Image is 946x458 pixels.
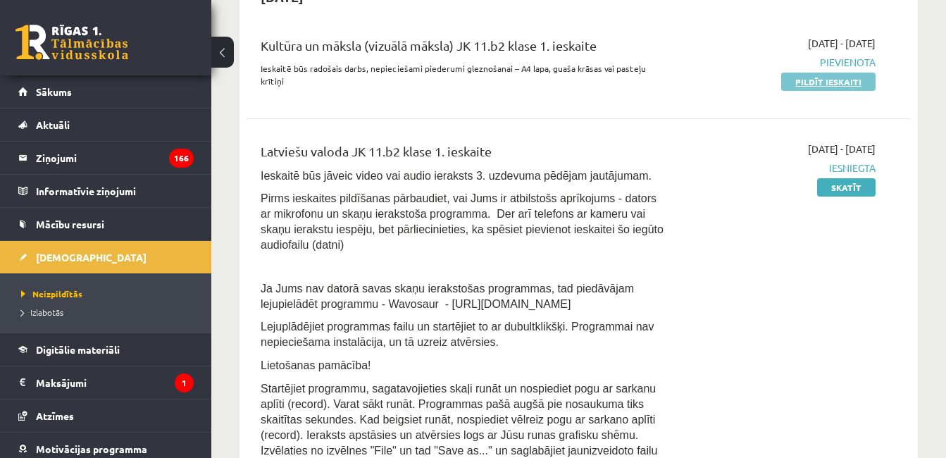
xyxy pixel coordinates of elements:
[175,373,194,392] i: 1
[36,343,120,356] span: Digitālie materiāli
[261,192,664,251] span: Pirms ieskaites pildīšanas pārbaudiet, vai Jums ir atbilstošs aprīkojums - dators ar mikrofonu un...
[18,366,194,399] a: Maksājumi1
[261,170,652,182] span: Ieskaitē būs jāveic video vai audio ieraksts 3. uzdevuma pēdējam jautājumam.
[21,307,63,318] span: Izlabotās
[21,287,197,300] a: Neizpildītās
[781,73,876,91] a: Pildīt ieskaiti
[261,359,371,371] span: Lietošanas pamācība!
[36,142,194,174] legend: Ziņojumi
[261,321,654,348] span: Lejuplādējiet programmas failu un startējiet to ar dubultklikšķi. Programmai nav nepieciešama ins...
[261,283,634,310] span: Ja Jums nav datorā savas skaņu ierakstošas programmas, tad piedāvājam lejupielādēt programmu - Wa...
[261,36,664,62] div: Kultūra un māksla (vizuālā māksla) JK 11.b2 klase 1. ieskaite
[36,442,147,455] span: Motivācijas programma
[18,175,194,207] a: Informatīvie ziņojumi
[18,75,194,108] a: Sākums
[36,118,70,131] span: Aktuāli
[261,62,664,87] p: Ieskaitē būs radošais darbs, nepieciešami piederumi gleznošanai – A4 lapa, guaša krāsas vai paste...
[36,175,194,207] legend: Informatīvie ziņojumi
[36,218,104,230] span: Mācību resursi
[15,25,128,60] a: Rīgas 1. Tālmācības vidusskola
[36,251,147,264] span: [DEMOGRAPHIC_DATA]
[36,85,72,98] span: Sākums
[169,149,194,168] i: 166
[817,178,876,197] a: Skatīt
[21,288,82,299] span: Neizpildītās
[685,55,876,70] span: Pievienota
[18,109,194,141] a: Aktuāli
[36,409,74,422] span: Atzīmes
[685,161,876,175] span: Iesniegta
[18,241,194,273] a: [DEMOGRAPHIC_DATA]
[18,142,194,174] a: Ziņojumi166
[18,400,194,432] a: Atzīmes
[18,208,194,240] a: Mācību resursi
[261,142,664,168] div: Latviešu valoda JK 11.b2 klase 1. ieskaite
[36,366,194,399] legend: Maksājumi
[18,333,194,366] a: Digitālie materiāli
[808,36,876,51] span: [DATE] - [DATE]
[808,142,876,156] span: [DATE] - [DATE]
[21,306,197,318] a: Izlabotās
